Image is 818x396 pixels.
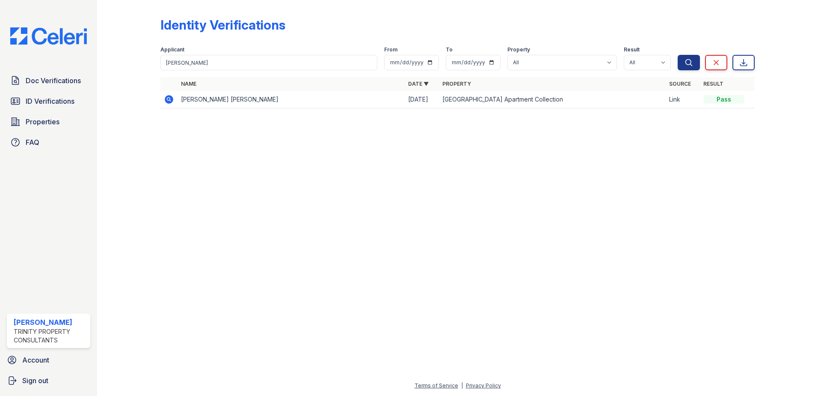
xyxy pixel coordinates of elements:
[26,117,59,127] span: Properties
[26,137,39,147] span: FAQ
[408,81,429,87] a: Date ▼
[624,46,640,53] label: Result
[442,81,471,87] a: Property
[507,46,530,53] label: Property
[439,91,666,108] td: [GEOGRAPHIC_DATA] Apartment Collection
[3,351,94,369] a: Account
[7,113,90,130] a: Properties
[160,17,285,33] div: Identity Verifications
[466,382,501,389] a: Privacy Policy
[3,27,94,45] img: CE_Logo_Blue-a8612792a0a2168367f1c8372b55b34899dd931a85d93a1a3d3e32e68fde9ad4.png
[384,46,397,53] label: From
[178,91,405,108] td: [PERSON_NAME] [PERSON_NAME]
[703,81,723,87] a: Result
[446,46,453,53] label: To
[415,382,458,389] a: Terms of Service
[461,382,463,389] div: |
[7,72,90,89] a: Doc Verifications
[22,375,48,386] span: Sign out
[22,355,49,365] span: Account
[160,55,377,70] input: Search by name or phone number
[703,95,744,104] div: Pass
[160,46,184,53] label: Applicant
[7,134,90,151] a: FAQ
[14,317,87,327] div: [PERSON_NAME]
[3,372,94,389] a: Sign out
[7,93,90,110] a: ID Verifications
[405,91,439,108] td: [DATE]
[14,327,87,345] div: Trinity Property Consultants
[181,81,196,87] a: Name
[669,81,691,87] a: Source
[26,75,81,86] span: Doc Verifications
[666,91,700,108] td: Link
[26,96,74,106] span: ID Verifications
